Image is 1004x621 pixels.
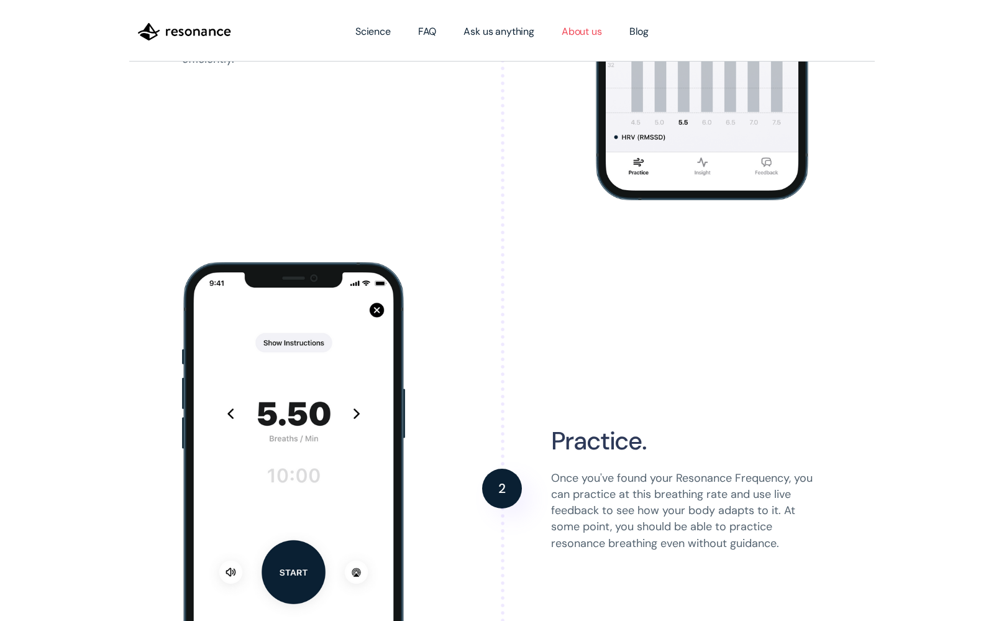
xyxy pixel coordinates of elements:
a: Blog [616,14,662,49]
a: About us [548,14,616,49]
h2: Practice. [551,426,647,455]
a: Science [342,14,404,49]
p: Once you've found your Resonance Frequency, you can practice at this breathing rate and use live ... [551,470,822,551]
a: Ask us anything [450,14,548,49]
a: home [129,12,240,51]
div: 2 [498,482,506,495]
a: FAQ [404,14,450,49]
